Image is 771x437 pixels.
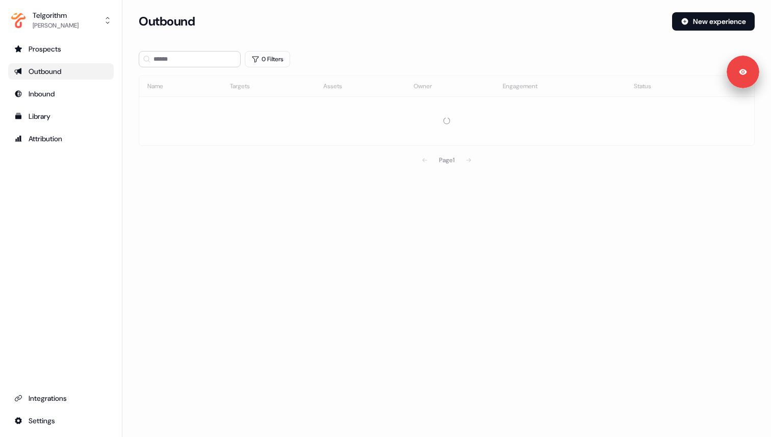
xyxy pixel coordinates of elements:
[8,63,114,80] a: Go to outbound experience
[8,86,114,102] a: Go to Inbound
[14,89,108,99] div: Inbound
[8,390,114,406] a: Go to integrations
[672,12,755,31] button: New experience
[8,108,114,124] a: Go to templates
[14,393,108,403] div: Integrations
[8,41,114,57] a: Go to prospects
[8,8,114,33] button: Telgorithm[PERSON_NAME]
[8,131,114,147] a: Go to attribution
[33,20,79,31] div: [PERSON_NAME]
[245,51,290,67] button: 0 Filters
[14,111,108,121] div: Library
[14,66,108,76] div: Outbound
[14,44,108,54] div: Prospects
[33,10,79,20] div: Telgorithm
[14,134,108,144] div: Attribution
[14,416,108,426] div: Settings
[139,14,195,29] h3: Outbound
[8,413,114,429] a: Go to integrations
